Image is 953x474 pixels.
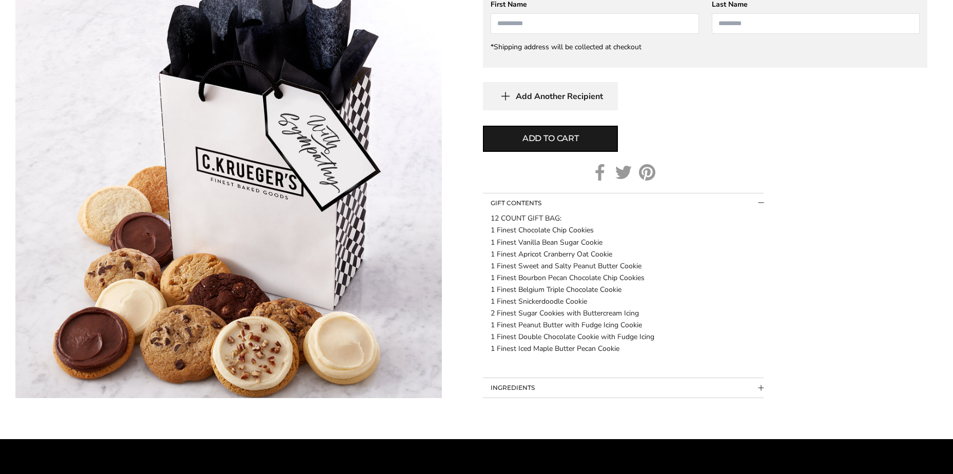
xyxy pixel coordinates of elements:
[592,164,608,181] a: Facebook
[483,378,764,398] button: Collapsible block button
[639,164,655,181] a: Pinterest
[483,212,764,378] div: Collapsible block button
[483,126,618,152] button: Add to cart
[516,91,603,102] span: Add Another Recipient
[491,13,698,34] input: First Name
[483,193,764,213] button: Collapsible block button
[491,212,756,354] div: 12 COUNT GIFT BAG: 1 Finest Chocolate Chip Cookies 1 Finest Vanilla Bean Sugar Cookie 1 Finest Ap...
[712,13,920,34] input: Last Name
[8,435,106,466] iframe: Sign Up via Text for Offers
[483,82,618,110] button: Add Another Recipient
[522,132,579,145] span: Add to cart
[615,164,632,181] a: Twitter
[491,42,920,52] div: *Shipping address will be collected at checkout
